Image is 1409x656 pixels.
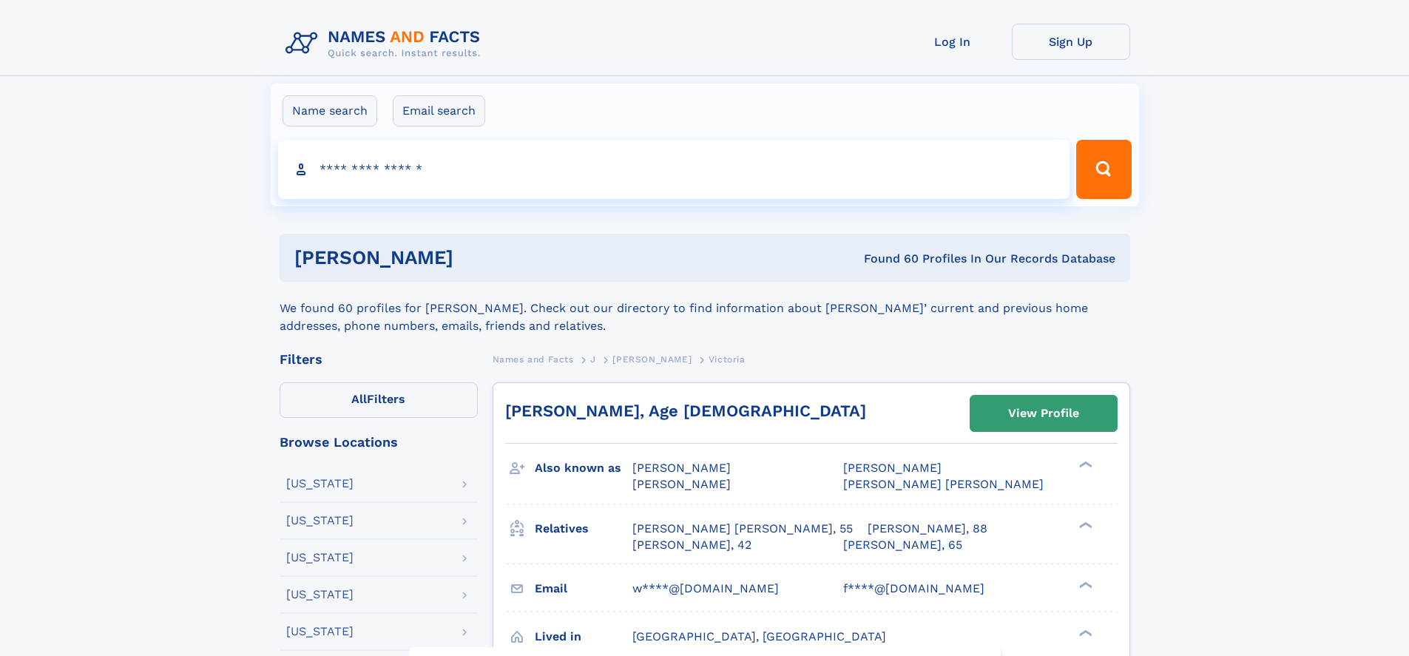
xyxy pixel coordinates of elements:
a: [PERSON_NAME], 88 [868,521,987,537]
label: Name search [283,95,377,126]
label: Filters [280,382,478,418]
a: [PERSON_NAME], 65 [843,537,962,553]
div: [US_STATE] [286,552,354,564]
a: [PERSON_NAME] [PERSON_NAME], 55 [632,521,853,537]
img: Logo Names and Facts [280,24,493,64]
div: ❯ [1075,580,1093,589]
div: Browse Locations [280,436,478,449]
a: [PERSON_NAME], 42 [632,537,751,553]
div: Found 60 Profiles In Our Records Database [658,251,1115,267]
a: Names and Facts [493,350,574,368]
input: search input [278,140,1070,199]
span: J [590,354,596,365]
span: Victoria [709,354,746,365]
div: Filters [280,353,478,366]
span: [PERSON_NAME] [PERSON_NAME] [843,477,1044,491]
div: [US_STATE] [286,515,354,527]
span: All [351,392,367,406]
span: [PERSON_NAME] [612,354,692,365]
h3: Email [535,576,632,601]
div: [US_STATE] [286,589,354,601]
span: [GEOGRAPHIC_DATA], [GEOGRAPHIC_DATA] [632,629,886,643]
a: [PERSON_NAME] [612,350,692,368]
h1: [PERSON_NAME] [294,248,659,267]
div: ❯ [1075,520,1093,530]
span: [PERSON_NAME] [632,477,731,491]
div: We found 60 profiles for [PERSON_NAME]. Check out our directory to find information about [PERSON... [280,282,1130,335]
span: [PERSON_NAME] [632,461,731,475]
div: [US_STATE] [286,626,354,638]
h3: Lived in [535,624,632,649]
label: Email search [393,95,485,126]
a: Sign Up [1012,24,1130,60]
button: Search Button [1076,140,1131,199]
div: ❯ [1075,460,1093,470]
h3: Also known as [535,456,632,481]
span: [PERSON_NAME] [843,461,942,475]
a: View Profile [970,396,1117,431]
div: ❯ [1075,628,1093,638]
a: J [590,350,596,368]
a: Log In [893,24,1012,60]
a: [PERSON_NAME], Age [DEMOGRAPHIC_DATA] [505,402,866,420]
h3: Relatives [535,516,632,541]
div: View Profile [1008,396,1079,430]
div: [US_STATE] [286,478,354,490]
